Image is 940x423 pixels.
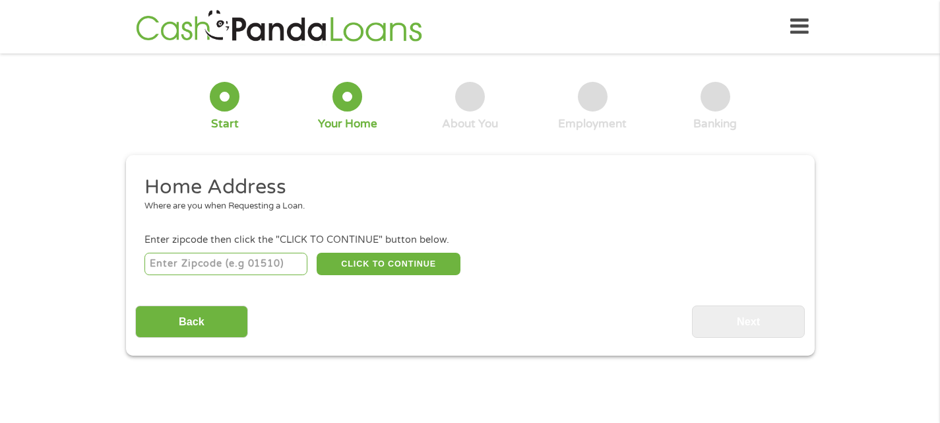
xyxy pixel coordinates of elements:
[693,117,737,131] div: Banking
[132,8,426,46] img: GetLoanNow Logo
[211,117,239,131] div: Start
[558,117,627,131] div: Employment
[317,253,460,275] button: CLICK TO CONTINUE
[144,174,786,201] h2: Home Address
[135,306,248,338] input: Back
[144,253,307,275] input: Enter Zipcode (e.g 01510)
[318,117,377,131] div: Your Home
[144,233,795,247] div: Enter zipcode then click the "CLICK TO CONTINUE" button below.
[442,117,498,131] div: About You
[692,306,805,338] input: Next
[144,200,786,213] div: Where are you when Requesting a Loan.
